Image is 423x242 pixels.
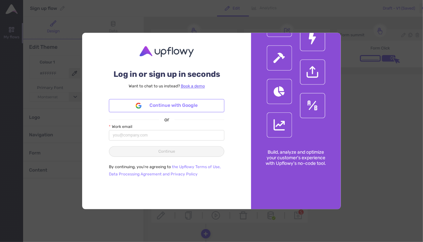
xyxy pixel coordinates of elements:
[109,130,224,141] input: Work email
[109,146,224,157] button: Continue
[265,33,327,140] img: Featured
[159,115,175,124] span: or
[149,102,198,109] span: Continue with Google
[109,164,224,178] p: By continuing, you're agreeing to
[109,124,132,130] label: Work email
[109,99,224,112] button: Continue with Google
[251,139,341,176] p: Build, analyze and optimize your customer's experience with Upflowy's no-code tool.
[109,63,224,81] div: Log in or sign up in seconds
[181,84,205,88] a: Book a demo
[139,46,195,57] img: Upflowy logo
[109,81,224,90] div: Want to chat to us instead?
